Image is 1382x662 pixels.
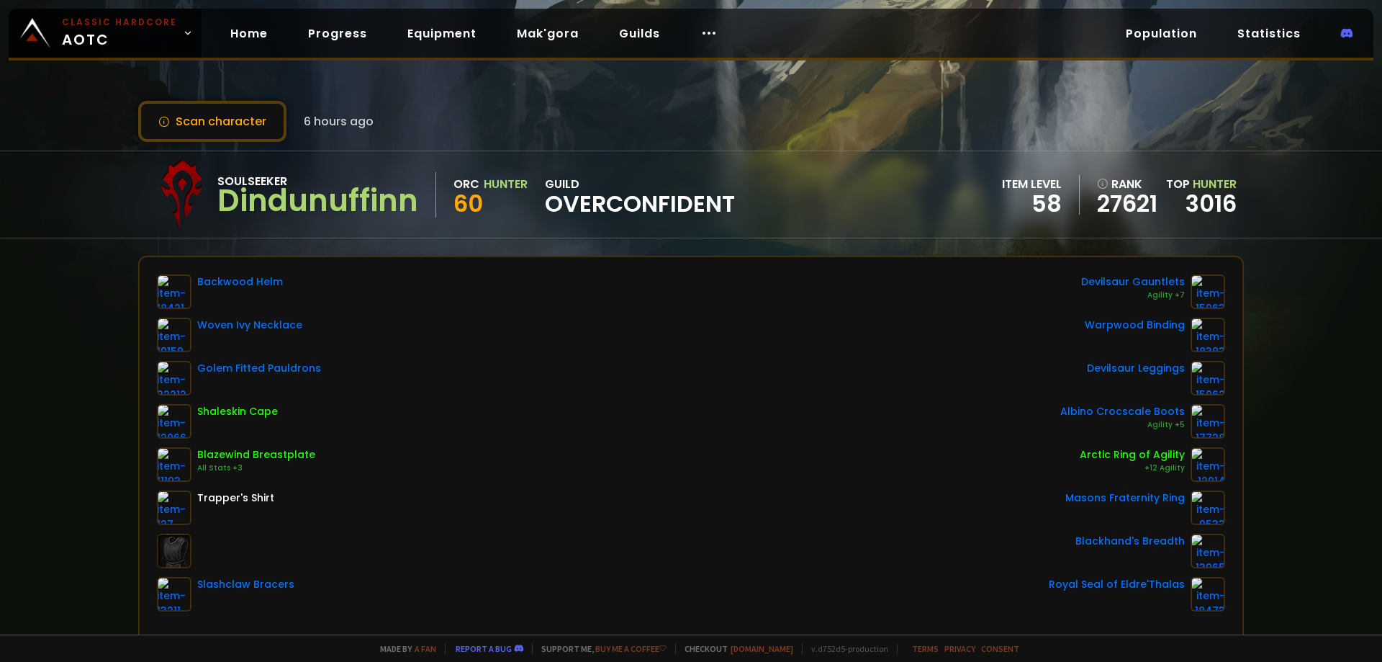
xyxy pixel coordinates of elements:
[1075,534,1185,549] div: Blackhand's Breadth
[453,187,483,220] span: 60
[1081,274,1185,290] div: Devilsaur Gauntlets
[731,643,793,654] a: [DOMAIN_NAME]
[1080,462,1185,474] div: +12 Agility
[595,643,667,654] a: Buy me a coffee
[219,19,279,48] a: Home
[1002,175,1062,193] div: item level
[197,404,278,419] div: Shaleskin Cape
[197,318,302,333] div: Woven Ivy Necklace
[802,643,888,654] span: v. d752d5 - production
[1002,193,1062,215] div: 58
[197,361,321,376] div: Golem Fitted Pauldrons
[1097,193,1157,215] a: 27621
[1191,318,1225,352] img: item-18393
[197,491,274,506] div: Trapper's Shirt
[304,112,374,130] span: 6 hours ago
[1081,290,1185,301] div: Agility +7
[1085,318,1185,333] div: Warpwood Binding
[453,175,479,193] div: Orc
[297,19,379,48] a: Progress
[371,643,436,654] span: Made by
[157,447,191,482] img: item-11193
[456,643,512,654] a: Report a bug
[545,193,735,215] span: Overconfident
[545,175,735,215] div: guild
[197,447,315,462] div: Blazewind Breastplate
[157,577,191,612] img: item-13211
[1114,19,1209,48] a: Population
[157,404,191,439] img: item-12066
[157,274,191,309] img: item-18421
[157,318,191,352] img: item-19159
[197,577,294,592] div: Slashclaw Bracers
[532,643,667,654] span: Support me,
[415,643,436,654] a: a fan
[1185,187,1237,220] a: 3016
[197,462,315,474] div: All Stats +3
[396,19,488,48] a: Equipment
[1049,577,1185,592] div: Royal Seal of Eldre'Thalas
[62,16,177,50] span: AOTC
[217,172,418,190] div: Soulseeker
[1191,577,1225,612] img: item-18473
[1065,491,1185,506] div: Masons Fraternity Ring
[1191,447,1225,482] img: item-12014
[1226,19,1312,48] a: Statistics
[981,643,1019,654] a: Consent
[217,190,418,212] div: Dindunuffinn
[675,643,793,654] span: Checkout
[1191,361,1225,395] img: item-15062
[138,101,286,142] button: Scan character
[62,16,177,29] small: Classic Hardcore
[1087,361,1185,376] div: Devilsaur Leggings
[944,643,975,654] a: Privacy
[1097,175,1157,193] div: rank
[1193,176,1237,192] span: Hunter
[1191,404,1225,439] img: item-17728
[1080,447,1185,462] div: Arctic Ring of Agility
[608,19,672,48] a: Guilds
[484,175,528,193] div: Hunter
[9,9,202,58] a: Classic HardcoreAOTC
[1191,534,1225,568] img: item-13965
[1060,419,1185,431] div: Agility +5
[1191,274,1225,309] img: item-15063
[505,19,590,48] a: Mak'gora
[912,643,939,654] a: Terms
[1191,491,1225,525] img: item-9533
[197,274,283,290] div: Backwood Helm
[1060,404,1185,419] div: Albino Crocscale Boots
[1166,175,1237,193] div: Top
[157,491,191,525] img: item-127
[157,361,191,395] img: item-22212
